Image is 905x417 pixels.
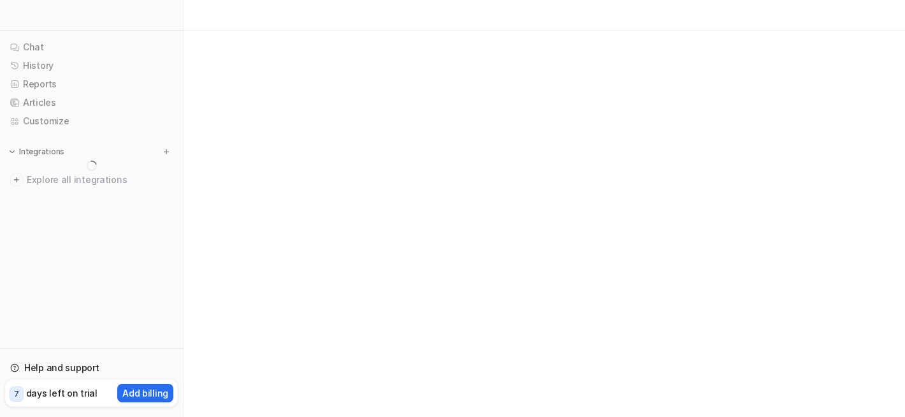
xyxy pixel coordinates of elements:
a: Reports [5,75,178,93]
a: Help and support [5,359,178,377]
a: Explore all integrations [5,171,178,189]
p: days left on trial [26,386,98,400]
img: explore all integrations [10,173,23,186]
a: Customize [5,112,178,130]
a: Articles [5,94,178,112]
p: Integrations [19,147,64,157]
button: Add billing [117,384,173,402]
p: Add billing [122,386,168,400]
img: menu_add.svg [162,147,171,156]
p: 7 [14,388,19,400]
button: Integrations [5,145,68,158]
a: Chat [5,38,178,56]
a: History [5,57,178,75]
span: Explore all integrations [27,170,173,190]
img: expand menu [8,147,17,156]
